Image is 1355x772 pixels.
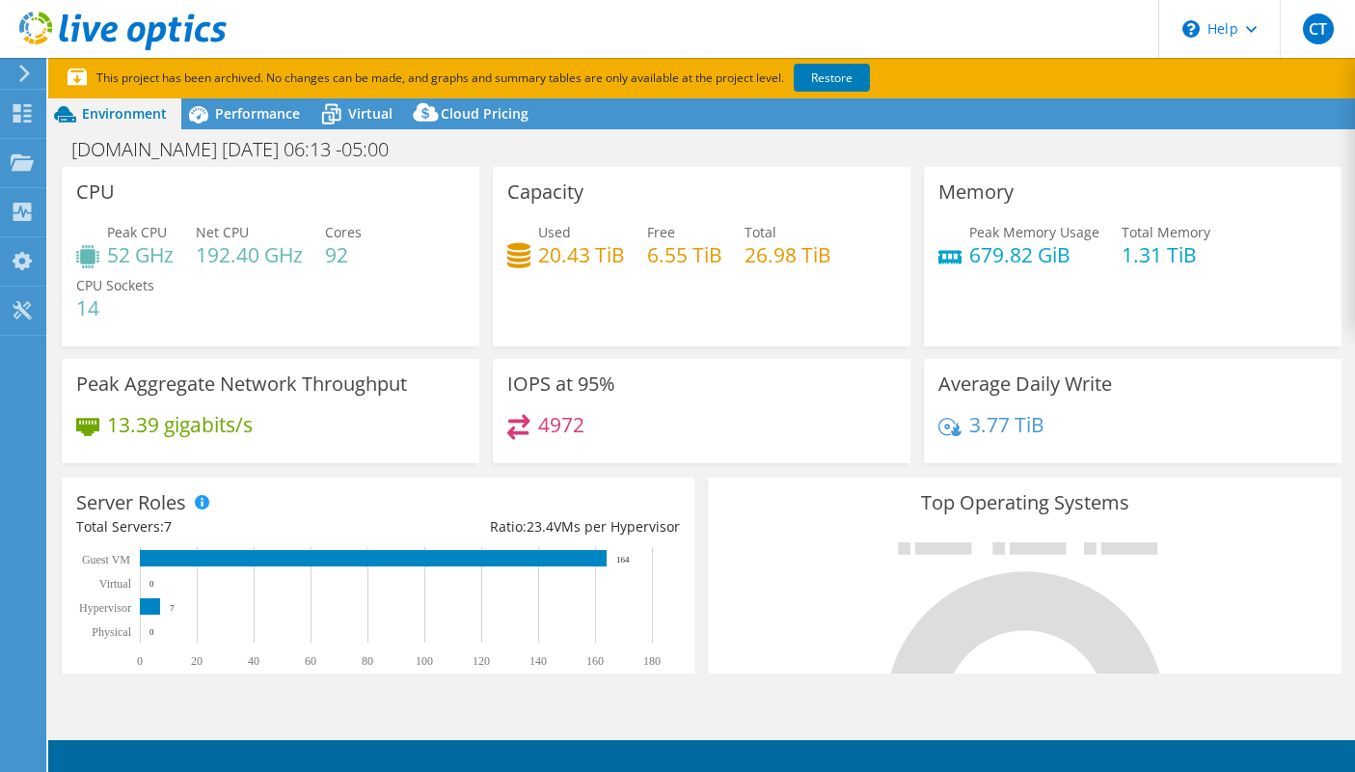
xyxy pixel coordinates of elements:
[938,181,1014,203] h3: Memory
[616,555,630,565] text: 164
[969,414,1044,435] h4: 3.77 TiB
[107,223,167,241] span: Peak CPU
[76,516,378,538] div: Total Servers:
[969,223,1099,241] span: Peak Memory Usage
[647,223,675,241] span: Free
[378,516,680,538] div: Ratio: VMs per Hypervisor
[215,104,300,123] span: Performance
[76,276,154,294] span: CPU Sockets
[137,654,143,668] text: 0
[305,654,316,668] text: 60
[969,244,1099,265] h4: 679.82 GiB
[76,181,115,203] h3: CPU
[745,244,831,265] h4: 26.98 TiB
[107,414,253,435] h4: 13.39 gigabits/s
[196,223,249,241] span: Net CPU
[99,577,132,591] text: Virtual
[82,104,167,123] span: Environment
[745,223,776,241] span: Total
[149,627,154,637] text: 0
[164,517,172,536] span: 7
[1182,20,1200,38] svg: \n
[441,104,528,123] span: Cloud Pricing
[325,244,362,265] h4: 92
[1122,223,1210,241] span: Total Memory
[586,654,604,668] text: 160
[82,553,130,566] text: Guest VM
[938,373,1112,395] h3: Average Daily Write
[416,654,433,668] text: 100
[76,492,186,513] h3: Server Roles
[538,414,584,435] h4: 4972
[348,104,393,123] span: Virtual
[1122,244,1210,265] h4: 1.31 TiB
[248,654,259,668] text: 40
[76,373,407,395] h3: Peak Aggregate Network Throughput
[63,139,419,160] h1: [DOMAIN_NAME] [DATE] 06:13 -05:00
[76,297,154,318] h4: 14
[529,654,547,668] text: 140
[1303,14,1334,44] span: CT
[191,654,203,668] text: 20
[170,603,175,613] text: 7
[107,244,174,265] h4: 52 GHz
[68,68,1013,89] p: This project has been archived. No changes can be made, and graphs and summary tables are only av...
[473,654,490,668] text: 120
[92,625,131,639] text: Physical
[647,244,722,265] h4: 6.55 TiB
[643,654,661,668] text: 180
[538,223,571,241] span: Used
[196,244,303,265] h4: 192.40 GHz
[362,654,373,668] text: 80
[794,64,870,92] a: Restore
[538,244,625,265] h4: 20.43 TiB
[507,373,615,395] h3: IOPS at 95%
[325,223,362,241] span: Cores
[149,579,154,589] text: 0
[722,492,1326,513] h3: Top Operating Systems
[527,517,554,536] span: 23.4
[79,601,131,615] text: Hypervisor
[507,181,583,203] h3: Capacity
